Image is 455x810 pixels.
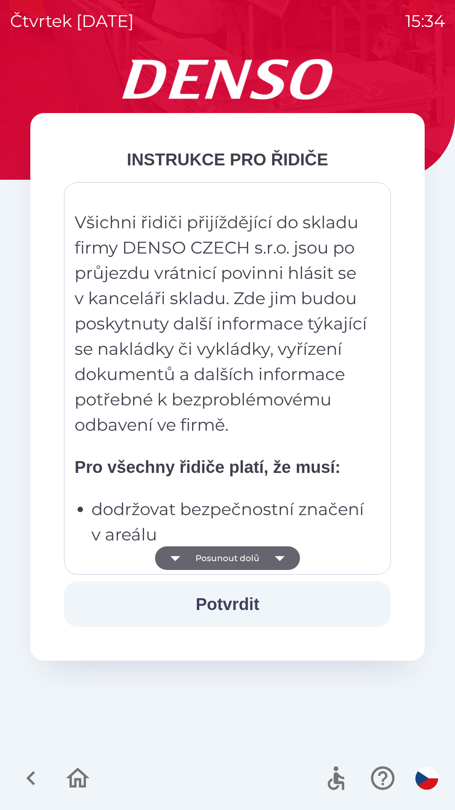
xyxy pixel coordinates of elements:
p: dodržovat bezpečnostní značení v areálu [91,497,369,547]
strong: Pro všechny řidiče platí, že musí: [75,458,340,476]
p: čtvrtek [DATE] [10,8,134,34]
p: 15:34 [405,8,445,34]
button: Posunout dolů [155,546,300,570]
div: INSTRUKCE PRO ŘIDIČE [64,147,391,172]
button: Potvrdit [64,581,391,627]
img: Logo [30,59,425,100]
p: Všichni řidiči přijíždějící do skladu firmy DENSO CZECH s.r.o. jsou po průjezdu vrátnicí povinni ... [75,210,369,437]
img: cs flag [415,767,438,790]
